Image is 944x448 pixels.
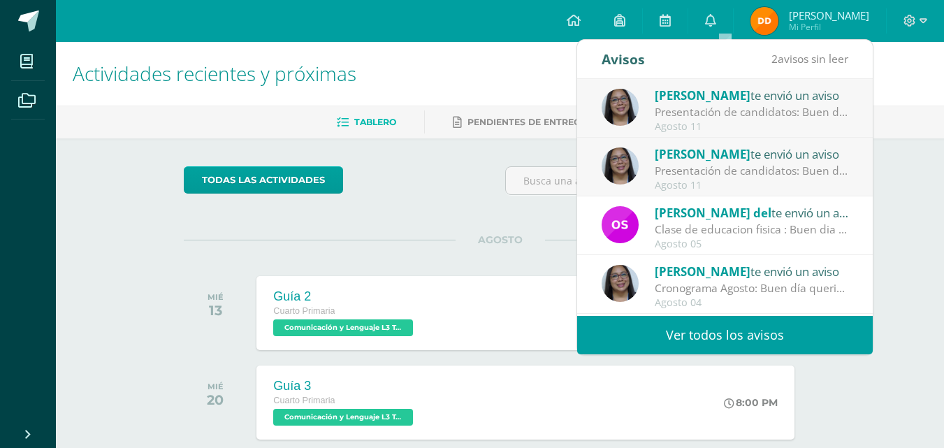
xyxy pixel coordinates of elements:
[655,163,849,179] div: Presentación de candidatos: Buen día queridos papitos y estudiantes el día de mañana tendremos la...
[724,396,778,409] div: 8:00 PM
[655,263,750,280] span: [PERSON_NAME]
[771,51,848,66] span: avisos sin leer
[602,206,639,243] img: bce0f8ceb38355b742bd4151c3279ece.png
[655,222,849,238] div: Clase de educacion fisica : Buen dia el dia de mañana tendremos la evaluacion de educación fisica...
[602,265,639,302] img: 90c3bb5543f2970d9a0839e1ce488333.png
[655,280,849,296] div: Cronograma Agosto: Buen día queridos papitos y estudiantes por este medio les comparto el cronogr...
[655,203,849,222] div: te envió un aviso
[453,111,587,133] a: Pendientes de entrega
[789,21,869,33] span: Mi Perfil
[602,89,639,126] img: 90c3bb5543f2970d9a0839e1ce488333.png
[655,104,849,120] div: Presentación de candidatos: Buen día queridos papitos y estudiantes el día de mañana tendremos la...
[577,316,873,354] a: Ver todos los avisos
[655,87,750,103] span: [PERSON_NAME]
[354,117,396,127] span: Tablero
[273,306,335,316] span: Cuarto Primaria
[467,117,587,127] span: Pendientes de entrega
[208,292,224,302] div: MIÉ
[207,382,224,391] div: MIÉ
[750,7,778,35] img: 4325423ba556662e4b930845d3a4c011.png
[655,205,771,221] span: [PERSON_NAME] del
[771,51,778,66] span: 2
[655,238,849,250] div: Agosto 05
[456,233,545,246] span: AGOSTO
[602,40,645,78] div: Avisos
[655,146,750,162] span: [PERSON_NAME]
[273,409,413,426] span: Comunicación y Lenguaje L3 Terce Idioma 'A'
[655,297,849,309] div: Agosto 04
[655,262,849,280] div: te envió un aviso
[208,302,224,319] div: 13
[655,121,849,133] div: Agosto 11
[602,147,639,185] img: 90c3bb5543f2970d9a0839e1ce488333.png
[789,8,869,22] span: [PERSON_NAME]
[273,289,416,304] div: Guía 2
[655,145,849,163] div: te envió un aviso
[655,86,849,104] div: te envió un aviso
[184,166,343,194] a: todas las Actividades
[273,379,416,393] div: Guía 3
[655,180,849,192] div: Agosto 11
[273,396,335,405] span: Cuarto Primaria
[337,111,396,133] a: Tablero
[73,60,356,87] span: Actividades recientes y próximas
[273,319,413,336] span: Comunicación y Lenguaje L3 Terce Idioma 'A'
[207,391,224,408] div: 20
[506,167,815,194] input: Busca una actividad próxima aquí...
